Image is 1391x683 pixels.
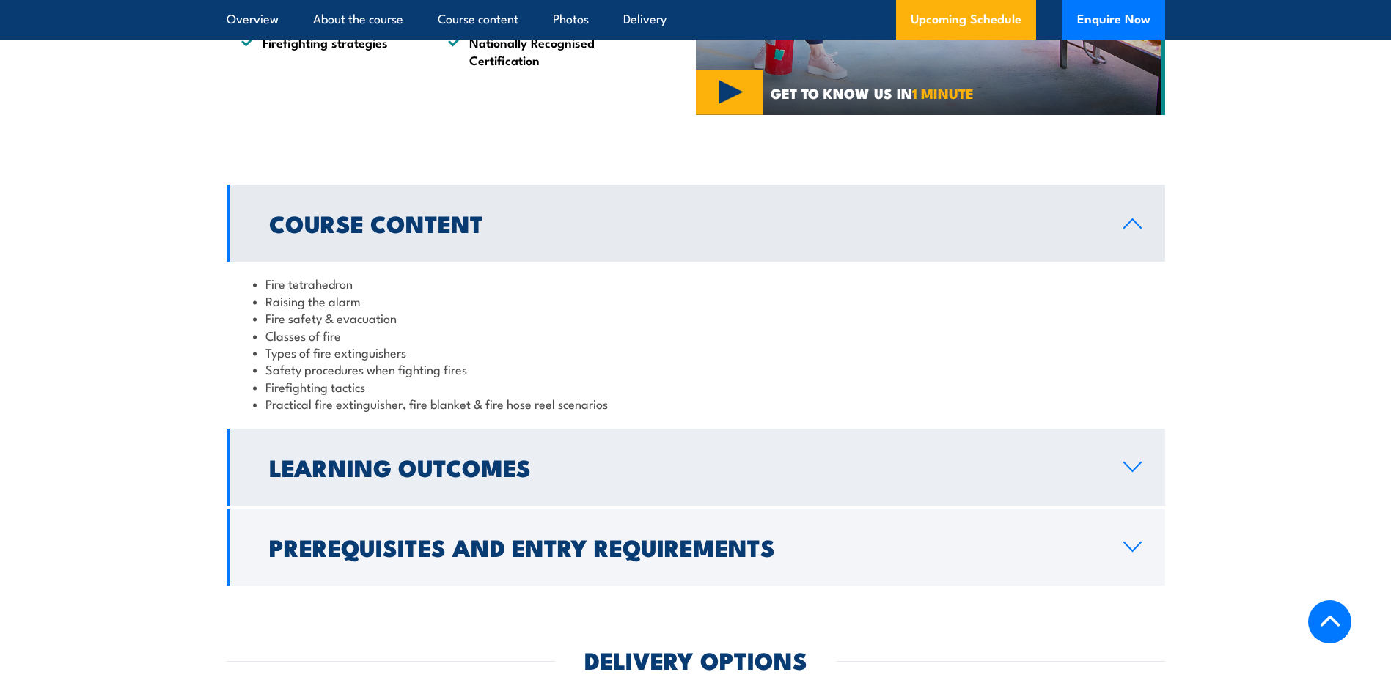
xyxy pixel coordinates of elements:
h2: DELIVERY OPTIONS [584,649,807,670]
li: Nationally Recognised Certification [448,34,628,68]
a: Course Content [227,185,1165,262]
li: Practical fire extinguisher, fire blanket & fire hose reel scenarios [253,395,1139,412]
li: Firefighting tactics [253,378,1139,395]
li: Types of fire extinguishers [253,344,1139,361]
h2: Prerequisites and Entry Requirements [269,536,1100,557]
li: Firefighting strategies [241,34,422,68]
li: Classes of fire [253,327,1139,344]
span: GET TO KNOW US IN [771,86,974,100]
strong: 1 MINUTE [912,82,974,103]
li: Fire safety & evacuation [253,309,1139,326]
h2: Course Content [269,213,1100,233]
li: Fire tetrahedron [253,275,1139,292]
li: Safety procedures when fighting fires [253,361,1139,377]
a: Learning Outcomes [227,429,1165,506]
h2: Learning Outcomes [269,457,1100,477]
li: Raising the alarm [253,292,1139,309]
a: Prerequisites and Entry Requirements [227,509,1165,586]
